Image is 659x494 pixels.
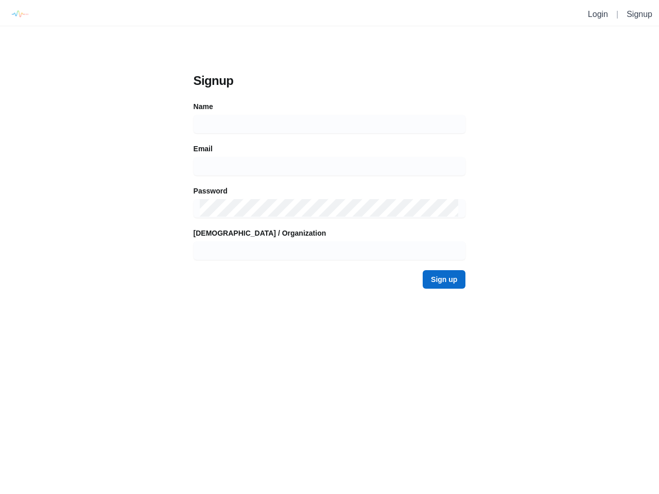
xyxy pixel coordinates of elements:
[194,73,466,89] h3: Signup
[194,186,228,196] label: Password
[8,3,31,26] img: logo
[194,101,213,112] label: Name
[612,8,622,21] li: |
[423,270,465,289] button: Sign up
[194,228,326,238] label: [DEMOGRAPHIC_DATA] / Organization
[627,10,652,19] a: Signup
[588,10,608,19] a: Login
[194,144,213,154] label: Email
[608,443,647,482] iframe: Drift Widget Chat Controller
